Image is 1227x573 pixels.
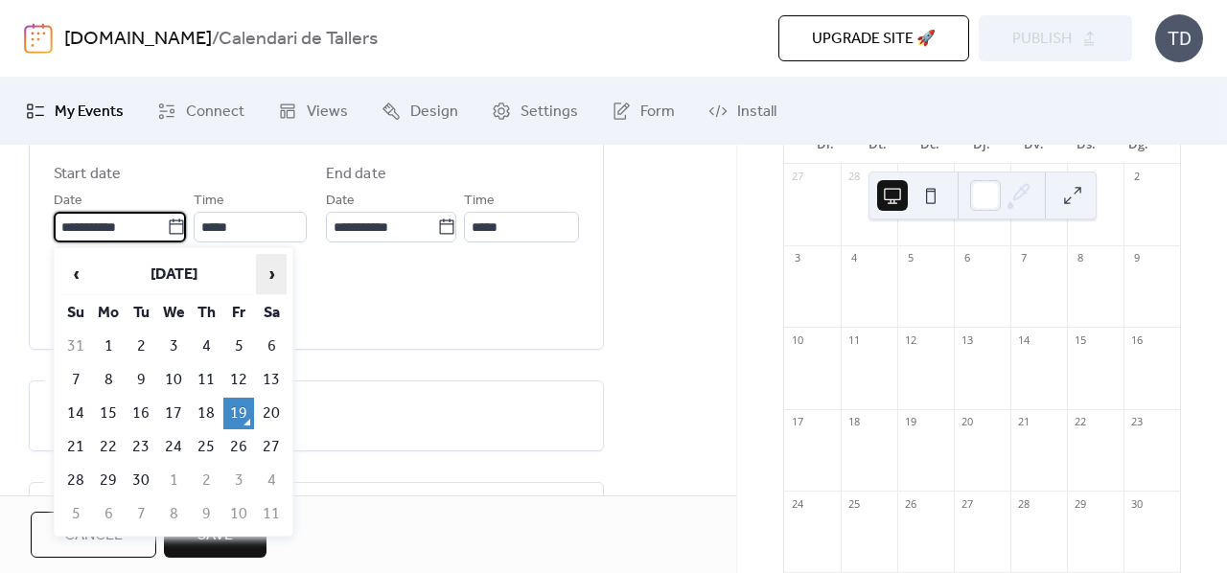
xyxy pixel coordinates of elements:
[60,498,91,530] td: 5
[903,170,917,184] div: 29
[256,331,287,362] td: 6
[778,15,969,61] button: Upgrade site 🚀
[126,331,156,362] td: 2
[93,398,124,429] td: 15
[93,465,124,496] td: 29
[223,331,254,362] td: 5
[126,398,156,429] td: 16
[256,297,287,329] th: Sa
[54,190,82,213] span: Date
[1073,251,1087,265] div: 8
[54,128,151,151] span: Date and time
[126,498,156,530] td: 7
[158,364,189,396] td: 10
[264,85,362,137] a: Views
[93,431,124,463] td: 22
[256,364,287,396] td: 13
[24,23,53,54] img: logo
[1129,170,1144,184] div: 2
[158,498,189,530] td: 8
[223,297,254,329] th: Fr
[158,431,189,463] td: 24
[464,190,495,213] span: Time
[158,465,189,496] td: 1
[54,163,121,186] div: Start date
[60,465,91,496] td: 28
[1129,251,1144,265] div: 9
[1129,496,1144,511] div: 30
[960,496,974,511] div: 27
[31,512,156,558] button: Cancel
[846,251,861,265] div: 4
[1129,332,1144,347] div: 16
[903,251,917,265] div: 5
[256,398,287,429] td: 20
[93,331,124,362] td: 1
[158,297,189,329] th: We
[1129,415,1144,429] div: 23
[93,364,124,396] td: 8
[1073,415,1087,429] div: 22
[1016,496,1030,511] div: 28
[1073,332,1087,347] div: 15
[790,496,804,511] div: 24
[1016,415,1030,429] div: 21
[191,431,221,463] td: 25
[903,496,917,511] div: 26
[960,251,974,265] div: 6
[12,85,138,137] a: My Events
[126,297,156,329] th: Tu
[197,524,233,547] span: Save
[126,431,156,463] td: 23
[64,21,212,57] a: [DOMAIN_NAME]
[194,190,224,213] span: Time
[223,498,254,530] td: 10
[55,101,124,124] span: My Events
[367,85,473,137] a: Design
[640,101,675,124] span: Form
[191,331,221,362] td: 4
[597,85,689,137] a: Form
[126,465,156,496] td: 30
[960,170,974,184] div: 30
[846,415,861,429] div: 18
[223,431,254,463] td: 26
[191,398,221,429] td: 18
[257,255,286,293] span: ›
[846,496,861,511] div: 25
[410,101,458,124] span: Design
[326,163,386,186] div: End date
[846,332,861,347] div: 11
[694,85,791,137] a: Install
[93,254,254,295] th: [DATE]
[790,415,804,429] div: 17
[307,101,348,124] span: Views
[191,465,221,496] td: 2
[60,398,91,429] td: 14
[158,398,189,429] td: 17
[903,332,917,347] div: 12
[326,190,355,213] span: Date
[186,101,244,124] span: Connect
[191,364,221,396] td: 11
[1155,14,1203,62] div: TD
[93,297,124,329] th: Mo
[256,465,287,496] td: 4
[223,465,254,496] td: 3
[846,170,861,184] div: 28
[960,332,974,347] div: 13
[812,28,936,51] span: Upgrade site 🚀
[477,85,592,137] a: Settings
[61,255,90,293] span: ‹
[219,21,378,57] b: Calendari de Tallers
[60,364,91,396] td: 7
[212,21,219,57] b: /
[256,498,287,530] td: 11
[1016,251,1030,265] div: 7
[256,431,287,463] td: 27
[521,101,578,124] span: Settings
[191,297,221,329] th: Th
[191,498,221,530] td: 9
[223,364,254,396] td: 12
